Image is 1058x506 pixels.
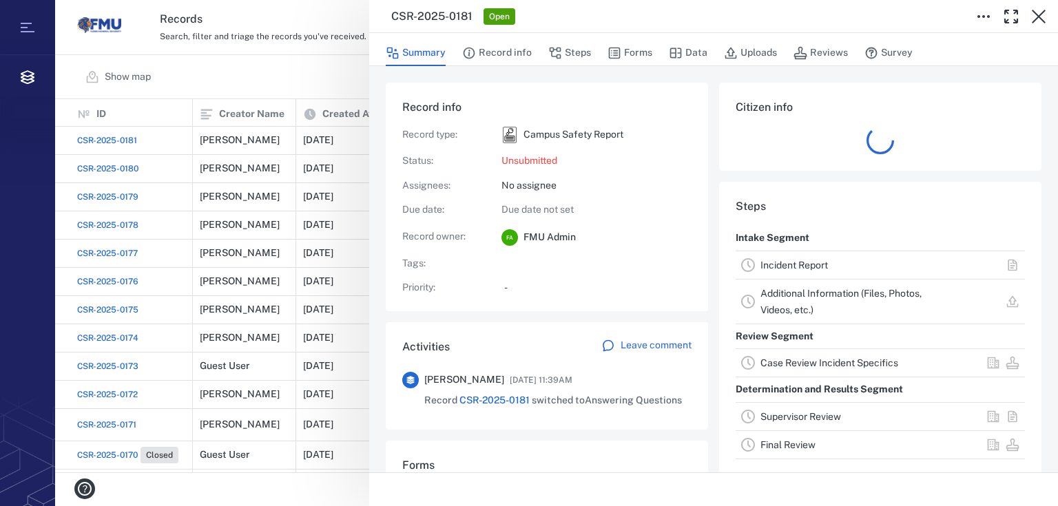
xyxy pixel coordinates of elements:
h3: CSR-2025-0181 [391,8,473,25]
h6: Activities [402,339,450,355]
p: Status : [402,154,485,168]
h6: Record info [402,99,692,116]
span: [PERSON_NAME] [424,373,504,387]
h6: Citizen info [736,99,1025,116]
a: Incident Report [760,260,828,271]
p: No assignee [501,179,692,193]
a: CSR-2025-0181 [459,394,530,405]
div: Campus Safety Report [501,127,518,143]
span: Open [486,11,512,23]
a: Case Review Incident Specifics [760,357,898,368]
p: Due date : [402,203,485,217]
p: Record type : [402,128,485,142]
span: [DATE] 11:39AM [510,372,572,388]
span: Answering Questions [585,394,682,405]
a: Final Review [760,439,816,450]
p: Tags : [402,257,485,271]
p: Determination and Results Segment [736,377,903,402]
button: Summary [386,40,446,66]
p: Priority : [402,281,485,295]
p: Campus Safety Report [523,128,623,142]
div: Citizen info [719,83,1041,182]
span: Help [31,10,59,22]
div: Record infoRecord type:icon Campus Safety ReportCampus Safety ReportStatus:UnsubmittedAssignees:N... [386,83,708,322]
button: Close [1025,3,1052,30]
button: Data [669,40,707,66]
div: ActivitiesLeave comment[PERSON_NAME][DATE] 11:39AMRecord CSR-2025-0181 switched toAnswering Quest... [386,322,708,441]
a: Supervisor Review [760,411,841,422]
span: FMU Admin [523,231,576,244]
button: Record info [462,40,532,66]
button: Survey [864,40,913,66]
span: Record switched to [424,394,682,408]
button: Forms [608,40,652,66]
img: icon Campus Safety Report [501,127,518,143]
h6: Steps [736,198,1025,215]
button: Uploads [724,40,777,66]
p: - [504,281,692,295]
a: Additional Information (Files, Photos, Videos, etc.) [760,288,922,315]
p: Record owner : [402,230,485,244]
p: Leave comment [621,339,692,352]
div: StepsIntake SegmentIncident ReportAdditional Information (Files, Photos, Videos, etc.)Review Segm... [719,182,1041,487]
p: Unsubmitted [501,154,692,168]
a: Leave comment [601,339,692,355]
button: Steps [548,40,591,66]
p: Review Segment [736,324,813,349]
p: Due date not set [501,203,692,217]
p: Assignees : [402,179,485,193]
button: Reviews [793,40,848,66]
div: F A [501,229,518,246]
p: Intake Segment [736,226,809,251]
h6: Forms [402,457,692,474]
button: Toggle Fullscreen [997,3,1025,30]
button: Toggle to Edit Boxes [970,3,997,30]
